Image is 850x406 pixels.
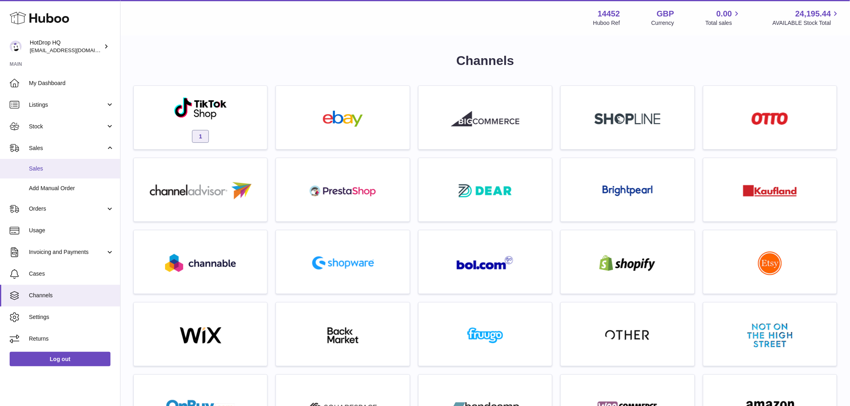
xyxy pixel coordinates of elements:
img: roseta-channable [165,254,236,272]
img: backmarket [309,327,377,343]
span: Channels [29,292,114,299]
a: roseta-otto [707,90,833,145]
span: My Dashboard [29,79,114,87]
a: backmarket [280,307,405,362]
a: fruugo [423,307,548,362]
h1: Channels [133,52,837,69]
img: roseta-prestashop [309,183,377,199]
span: Returns [29,335,114,343]
div: Currency [652,19,674,27]
a: roseta-channel-advisor [138,162,263,217]
span: Add Manual Order [29,185,114,192]
span: Stock [29,123,106,130]
a: roseta-brightpearl [565,162,690,217]
span: Orders [29,205,106,213]
img: roseta-brightpearl [603,185,653,197]
a: Log out [10,352,110,366]
a: shopify [565,234,690,290]
strong: 14452 [598,8,620,19]
span: Total sales [705,19,741,27]
a: other [565,307,690,362]
span: 0.00 [717,8,732,19]
img: notonthehighstreet [748,323,793,347]
img: fruugo [451,327,519,343]
span: Sales [29,165,114,173]
strong: GBP [657,8,674,19]
img: shopify [593,255,662,271]
span: 1 [192,130,209,143]
a: notonthehighstreet [707,307,833,362]
a: 24,195.44 AVAILABLE Stock Total [772,8,840,27]
img: ebay [309,111,377,127]
a: roseta-bigcommerce [423,90,548,145]
span: Usage [29,227,114,234]
img: roseta-shopline [595,113,660,124]
img: roseta-etsy [758,251,782,275]
img: other [605,329,650,341]
a: roseta-channable [138,234,263,290]
a: ebay [280,90,405,145]
a: roseta-dear [423,162,548,217]
span: Invoicing and Payments [29,248,106,256]
img: roseta-channel-advisor [150,182,251,199]
img: roseta-tiktokshop [174,97,228,120]
span: [EMAIL_ADDRESS][DOMAIN_NAME] [30,47,118,53]
img: roseta-shopware [309,253,377,273]
span: Settings [29,313,114,321]
span: Cases [29,270,114,278]
div: Huboo Ref [593,19,620,27]
span: Listings [29,101,106,109]
a: roseta-shopline [565,90,690,145]
img: roseta-bol [457,256,514,270]
a: roseta-tiktokshop 1 [138,90,263,145]
a: roseta-etsy [707,234,833,290]
img: internalAdmin-14452@internal.huboo.com [10,41,22,53]
a: roseta-bol [423,234,548,290]
div: HotDrop HQ [30,39,102,54]
a: roseta-shopware [280,234,405,290]
img: roseta-kaufland [743,185,797,197]
a: roseta-kaufland [707,162,833,217]
span: AVAILABLE Stock Total [772,19,840,27]
img: roseta-otto [752,112,788,125]
span: Sales [29,144,106,152]
a: 0.00 Total sales [705,8,741,27]
a: wix [138,307,263,362]
img: roseta-dear [456,182,514,200]
span: 24,195.44 [795,8,831,19]
img: roseta-bigcommerce [451,111,519,127]
img: wix [166,327,235,343]
a: roseta-prestashop [280,162,405,217]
